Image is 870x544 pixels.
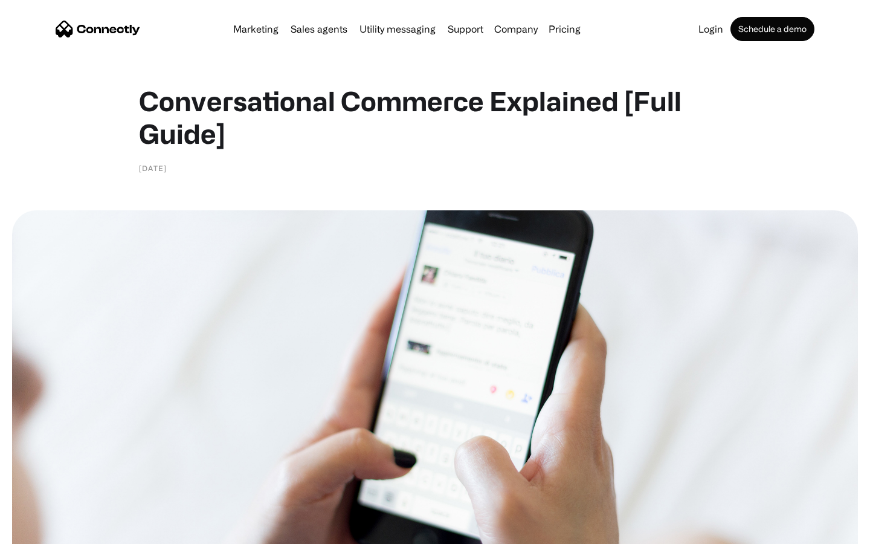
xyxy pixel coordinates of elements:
ul: Language list [24,523,72,540]
div: [DATE] [139,162,167,174]
a: Sales agents [286,24,352,34]
a: Pricing [544,24,585,34]
a: Login [694,24,728,34]
h1: Conversational Commerce Explained [Full Guide] [139,85,731,150]
div: Company [494,21,538,37]
a: Marketing [228,24,283,34]
a: Schedule a demo [730,17,814,41]
a: Support [443,24,488,34]
aside: Language selected: English [12,523,72,540]
a: Utility messaging [355,24,440,34]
